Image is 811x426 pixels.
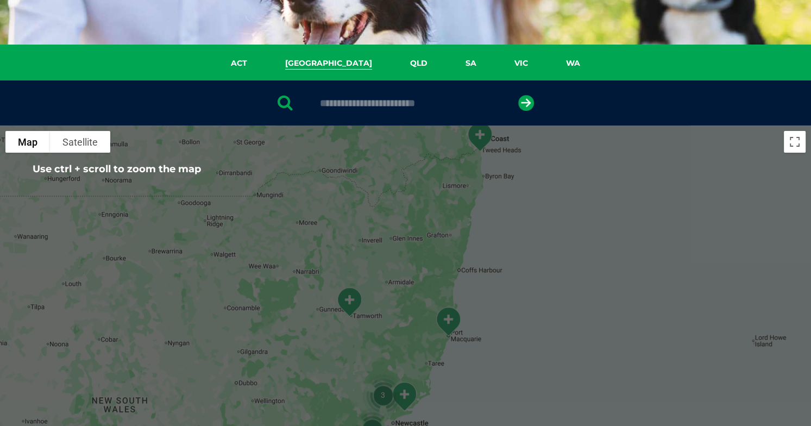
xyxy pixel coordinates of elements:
[462,117,498,156] div: Tweed Heads
[447,57,495,70] a: SA
[391,57,447,70] a: QLD
[331,283,367,321] div: South Tamworth
[784,131,806,153] button: Toggle fullscreen view
[386,377,422,416] div: Tanilba Bay
[212,57,266,70] a: ACT
[358,370,408,420] div: 3
[5,131,50,153] button: Show street map
[266,57,391,70] a: [GEOGRAPHIC_DATA]
[547,57,599,70] a: WA
[50,131,110,153] button: Show satellite imagery
[495,57,547,70] a: VIC
[430,302,466,341] div: Port Macquarie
